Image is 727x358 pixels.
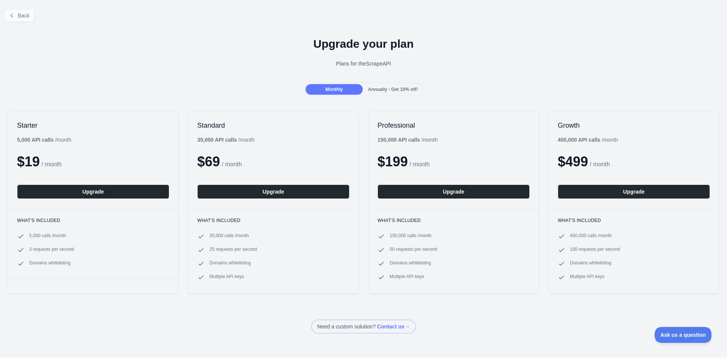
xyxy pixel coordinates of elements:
b: 150,000 API calls [378,137,420,143]
div: / month [378,136,438,144]
iframe: Toggle Customer Support [655,327,712,343]
h2: Professional [378,121,530,130]
span: $ 199 [378,154,408,169]
b: 400,000 API calls [558,137,600,143]
h2: Standard [197,121,349,130]
h2: Growth [558,121,710,130]
span: $ 499 [558,154,588,169]
div: / month [558,136,618,144]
